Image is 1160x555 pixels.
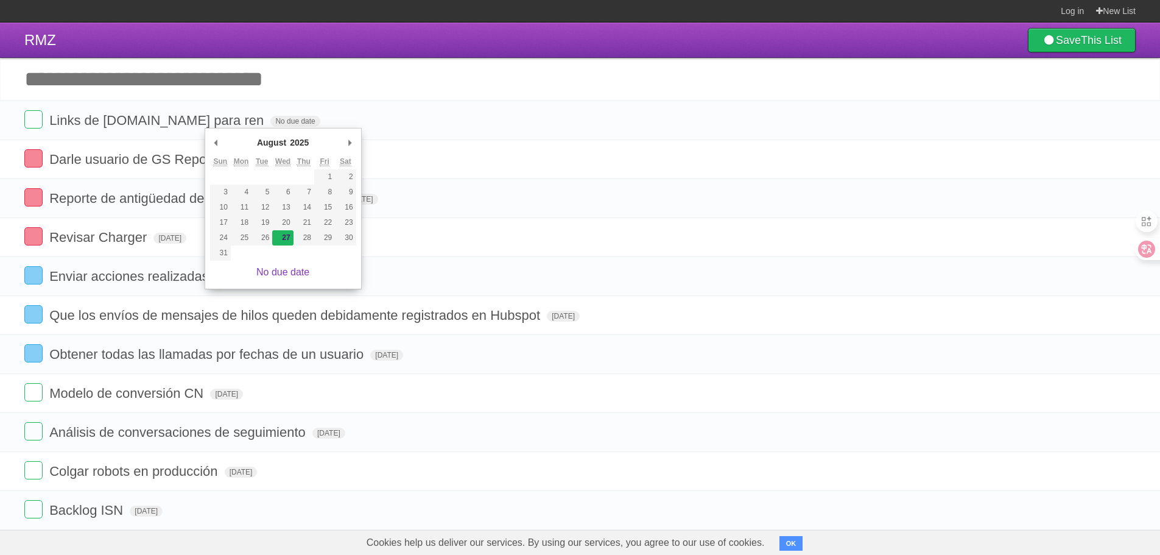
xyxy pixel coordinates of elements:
[354,531,777,555] span: Cookies help us deliver our services. By using our services, you agree to our use of cookies.
[210,389,243,400] span: [DATE]
[24,266,43,285] label: Done
[210,246,231,261] button: 31
[344,133,356,152] button: Next Month
[275,157,290,166] abbr: Wednesday
[314,185,335,200] button: 8
[314,215,335,230] button: 22
[251,185,272,200] button: 5
[210,133,222,152] button: Previous Month
[272,230,293,246] button: 27
[547,311,580,322] span: [DATE]
[213,157,227,166] abbr: Sunday
[49,386,206,401] span: Modelo de conversión CN
[49,464,220,479] span: Colgar robots en producción
[24,305,43,323] label: Done
[153,233,186,244] span: [DATE]
[251,215,272,230] button: 19
[1081,34,1122,46] b: This List
[24,422,43,440] label: Done
[49,152,263,167] span: Darle usuario de GS Reports a Pau
[335,169,356,185] button: 2
[335,215,356,230] button: 23
[225,467,258,478] span: [DATE]
[312,428,345,439] span: [DATE]
[272,185,293,200] button: 6
[335,200,356,215] button: 16
[49,191,342,206] span: Reporte de antigüedad de vacaciones de Jaguar
[251,230,272,246] button: 26
[231,230,251,246] button: 25
[24,227,43,246] label: Done
[231,200,251,215] button: 11
[210,185,231,200] button: 3
[24,32,56,48] span: RMZ
[314,200,335,215] button: 15
[256,157,268,166] abbr: Tuesday
[272,215,293,230] button: 20
[345,194,378,205] span: [DATE]
[24,188,43,207] label: Done
[49,503,126,518] span: Backlog ISN
[251,200,272,215] button: 12
[231,215,251,230] button: 18
[24,500,43,518] label: Done
[24,149,43,168] label: Done
[130,506,163,517] span: [DATE]
[294,185,314,200] button: 7
[335,230,356,246] button: 30
[335,185,356,200] button: 9
[270,116,320,127] span: No due date
[231,185,251,200] button: 4
[779,536,803,551] button: OK
[210,200,231,215] button: 10
[272,200,293,215] button: 13
[49,347,367,362] span: Obtener todas las llamadas por fechas de un usuario
[256,267,309,277] a: No due date
[288,133,311,152] div: 2025
[320,157,329,166] abbr: Friday
[370,350,403,361] span: [DATE]
[294,215,314,230] button: 21
[24,110,43,129] label: Done
[49,230,150,245] span: Revisar Charger
[49,269,276,284] span: Enviar acciones realizadas a Hubspot
[294,200,314,215] button: 14
[297,157,311,166] abbr: Thursday
[255,133,288,152] div: August
[49,113,267,128] span: Links de [DOMAIN_NAME] para ren
[314,230,335,246] button: 29
[24,383,43,401] label: Done
[24,461,43,479] label: Done
[294,230,314,246] button: 28
[24,344,43,362] label: Done
[234,157,249,166] abbr: Monday
[210,230,231,246] button: 24
[49,425,309,440] span: Análisis de conversaciones de seguimiento
[1028,28,1136,52] a: SaveThis List
[340,157,351,166] abbr: Saturday
[49,308,543,323] span: Que los envíos de mensajes de hilos queden debidamente registrados en Hubspot
[314,169,335,185] button: 1
[210,215,231,230] button: 17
